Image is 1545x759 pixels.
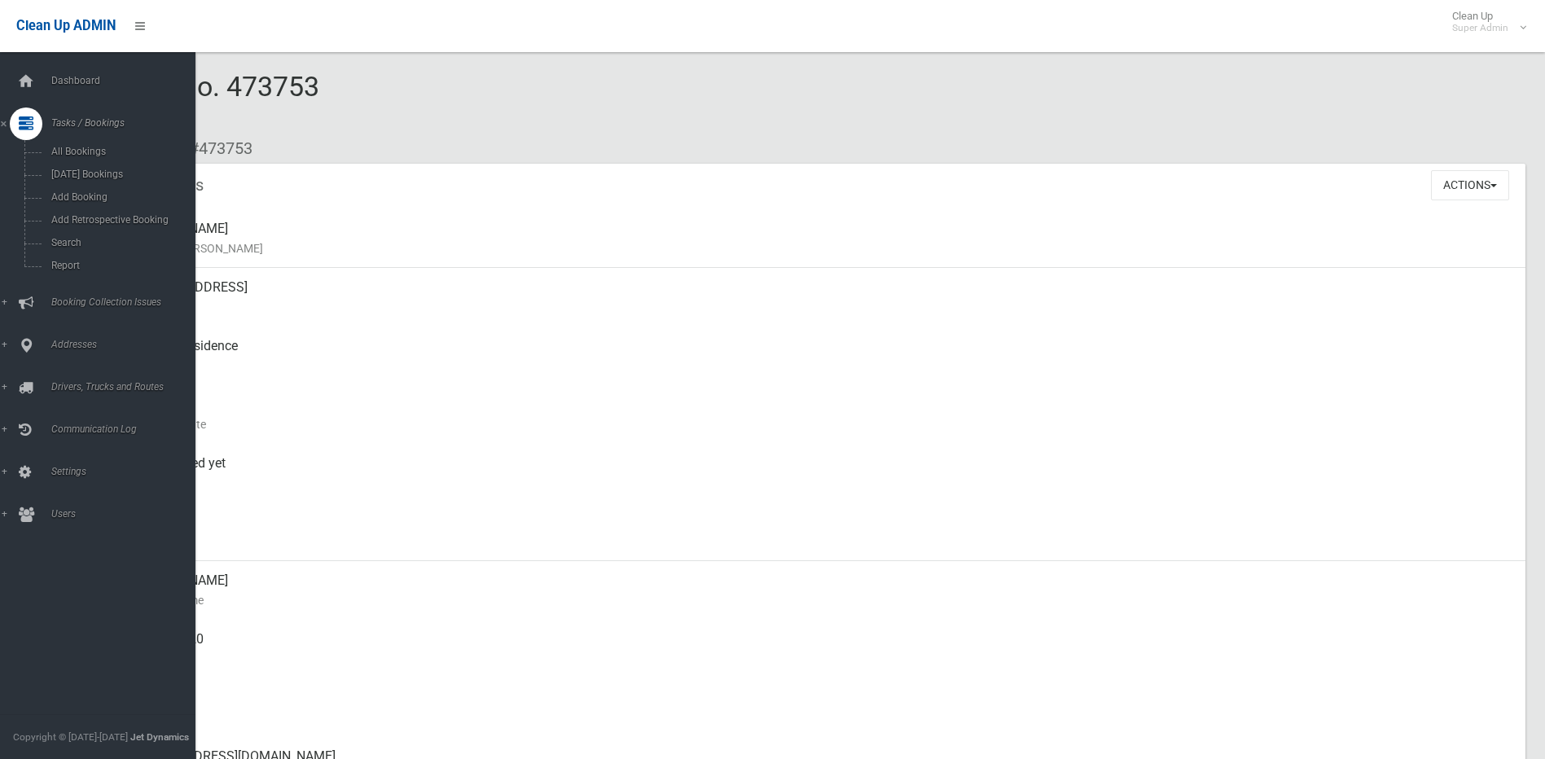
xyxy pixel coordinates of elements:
small: Name of [PERSON_NAME] [130,239,1512,258]
span: Add Booking [46,191,194,203]
small: Collected At [130,473,1512,493]
div: [STREET_ADDRESS] [130,268,1512,327]
small: Zone [130,532,1512,551]
div: Not collected yet [130,444,1512,502]
span: Report [46,260,194,271]
span: Clean Up ADMIN [16,18,116,33]
small: Pickup Point [130,356,1512,375]
div: 0451059520 [130,620,1512,678]
span: Search [46,237,194,248]
span: Add Retrospective Booking [46,214,194,226]
small: Contact Name [130,590,1512,610]
small: Landline [130,708,1512,727]
span: Booking No. 473753 [72,70,319,134]
span: Users [46,508,208,520]
span: All Bookings [46,146,194,157]
span: Copyright © [DATE]-[DATE] [13,731,128,743]
span: Addresses [46,339,208,350]
small: Collection Date [130,415,1512,434]
span: Communication Log [46,423,208,435]
span: Dashboard [46,75,208,86]
div: None given [130,678,1512,737]
strong: Jet Dynamics [130,731,189,743]
span: Drivers, Trucks and Routes [46,381,208,393]
span: Settings [46,466,208,477]
div: [DATE] [130,385,1512,444]
div: [PERSON_NAME] [130,209,1512,268]
button: Actions [1431,170,1509,200]
div: [DATE] [130,502,1512,561]
div: [PERSON_NAME] [130,561,1512,620]
span: Clean Up [1444,10,1525,34]
span: Tasks / Bookings [46,117,208,129]
li: #473753 [178,134,252,164]
small: Super Admin [1452,22,1508,34]
small: Mobile [130,649,1512,669]
span: [DATE] Bookings [46,169,194,180]
span: Booking Collection Issues [46,296,208,308]
small: Address [130,297,1512,317]
div: Front of Residence [130,327,1512,385]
